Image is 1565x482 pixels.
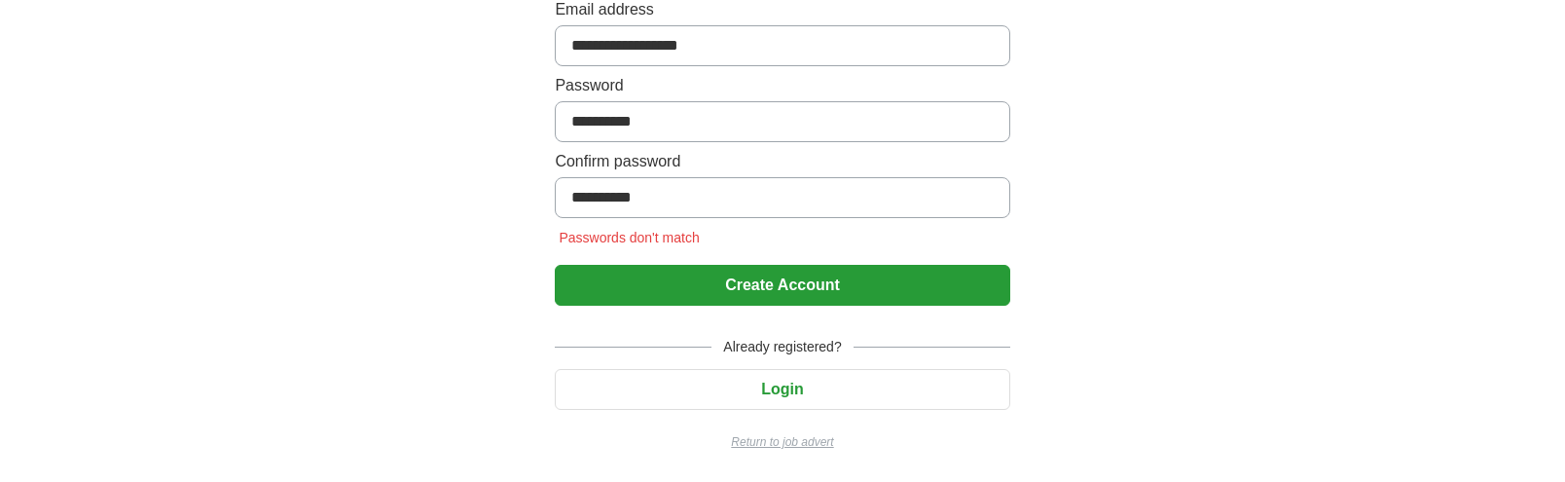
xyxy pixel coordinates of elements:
span: Passwords don't match [555,230,703,245]
span: Already registered? [711,337,853,357]
label: Confirm password [555,150,1009,173]
a: Return to job advert [555,433,1009,451]
label: Password [555,74,1009,97]
button: Login [555,369,1009,410]
a: Login [555,381,1009,397]
button: Create Account [555,265,1009,306]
